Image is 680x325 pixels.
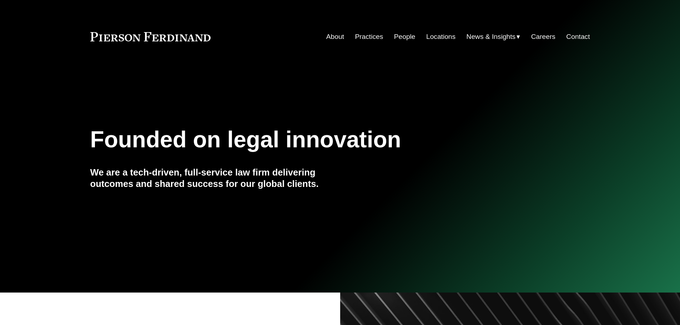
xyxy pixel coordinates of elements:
a: People [394,30,415,44]
a: About [326,30,344,44]
span: News & Insights [467,31,516,43]
h4: We are a tech-driven, full-service law firm delivering outcomes and shared success for our global... [90,167,340,190]
a: Careers [531,30,555,44]
a: folder dropdown [467,30,520,44]
a: Locations [426,30,455,44]
a: Contact [566,30,590,44]
h1: Founded on legal innovation [90,127,507,153]
a: Practices [355,30,383,44]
